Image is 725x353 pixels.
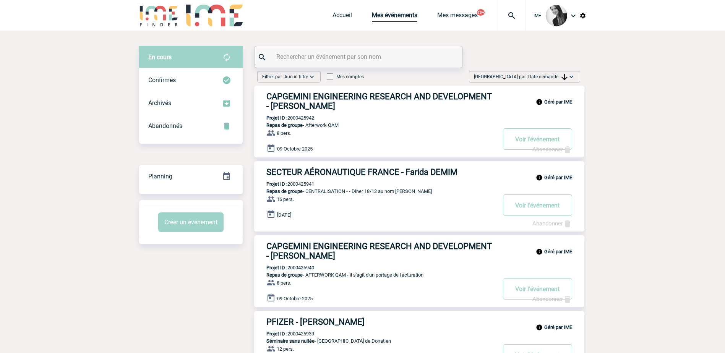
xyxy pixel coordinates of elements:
[254,265,314,270] p: 2000425940
[254,331,314,337] p: 2000425939
[254,92,584,111] a: CAPGEMINI ENGINEERING RESEARCH AND DEVELOPMENT - [PERSON_NAME]
[254,115,314,121] p: 2000425942
[277,146,313,152] span: 09 Octobre 2025
[266,338,315,344] span: Séminaire sans nuitée
[266,92,496,111] h3: CAPGEMINI ENGINEERING RESEARCH AND DEVELOPMENT - [PERSON_NAME]
[148,99,171,107] span: Archivés
[158,212,224,232] button: Créer un événement
[544,324,572,330] b: Géré par IME
[532,220,572,227] a: Abandonner
[477,9,485,16] button: 99+
[536,324,543,331] img: info_black_24dp.svg
[254,317,584,327] a: PFIZER - [PERSON_NAME]
[266,241,496,261] h3: CAPGEMINI ENGINEERING RESEARCH AND DEVELOPMENT - [PERSON_NAME]
[266,122,303,128] span: Repas de groupe
[148,76,176,84] span: Confirmés
[139,165,243,187] a: Planning
[546,5,567,26] img: 101050-0.jpg
[327,74,364,79] label: Mes comptes
[266,188,303,194] span: Repas de groupe
[544,99,572,105] b: Géré par IME
[254,181,314,187] p: 2000425941
[536,99,543,105] img: info_black_24dp.svg
[284,74,308,79] span: Aucun filtre
[266,181,287,187] b: Projet ID :
[277,196,294,202] span: 16 pers.
[139,115,243,138] div: Retrouvez ici tous vos événements annulés
[528,74,568,79] span: Date demande
[474,73,568,81] span: [GEOGRAPHIC_DATA] par :
[561,74,568,80] img: arrow_downward.png
[254,122,496,128] p: - Afterwork QAM
[262,73,308,81] span: Filtrer par :
[139,5,179,26] img: IME-Finder
[266,331,287,337] b: Projet ID :
[503,278,572,300] button: Voir l'événement
[277,296,313,301] span: 09 Octobre 2025
[266,272,303,278] span: Repas de groupe
[332,11,352,22] a: Accueil
[308,73,316,81] img: baseline_expand_more_white_24dp-b.png
[277,280,291,286] span: 8 pers.
[503,194,572,216] button: Voir l'événement
[532,146,572,153] a: Abandonner
[254,241,584,261] a: CAPGEMINI ENGINEERING RESEARCH AND DEVELOPMENT - [PERSON_NAME]
[254,272,496,278] p: - AFTERWORK QAM - il s'agit d'un portage de facturation
[544,175,572,180] b: Géré par IME
[254,338,496,344] p: - [GEOGRAPHIC_DATA] de Donatien
[148,53,172,61] span: En cours
[503,128,572,150] button: Voir l'événement
[266,265,287,270] b: Projet ID :
[139,92,243,115] div: Retrouvez ici tous les événements que vous avez décidé d'archiver
[274,51,444,62] input: Rechercher un événement par son nom
[372,11,417,22] a: Mes événements
[266,115,287,121] b: Projet ID :
[277,346,294,352] span: 12 pers.
[254,188,496,194] p: - CENTRALISATION - - Dîner 18/12 au nom [PERSON_NAME]
[277,130,291,136] span: 8 pers.
[148,122,182,130] span: Abandonnés
[139,46,243,69] div: Retrouvez ici tous vos évènements avant confirmation
[148,173,172,180] span: Planning
[544,249,572,254] b: Géré par IME
[277,212,291,218] span: [DATE]
[437,11,478,22] a: Mes messages
[266,317,496,327] h3: PFIZER - [PERSON_NAME]
[139,165,243,188] div: Retrouvez ici tous vos événements organisés par date et état d'avancement
[254,167,584,177] a: SECTEUR AÉRONAUTIQUE FRANCE - Farida DEMIM
[536,174,543,181] img: info_black_24dp.svg
[568,73,575,81] img: baseline_expand_more_white_24dp-b.png
[536,248,543,255] img: info_black_24dp.svg
[534,13,541,18] span: IME
[532,296,572,303] a: Abandonner
[266,167,496,177] h3: SECTEUR AÉRONAUTIQUE FRANCE - Farida DEMIM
